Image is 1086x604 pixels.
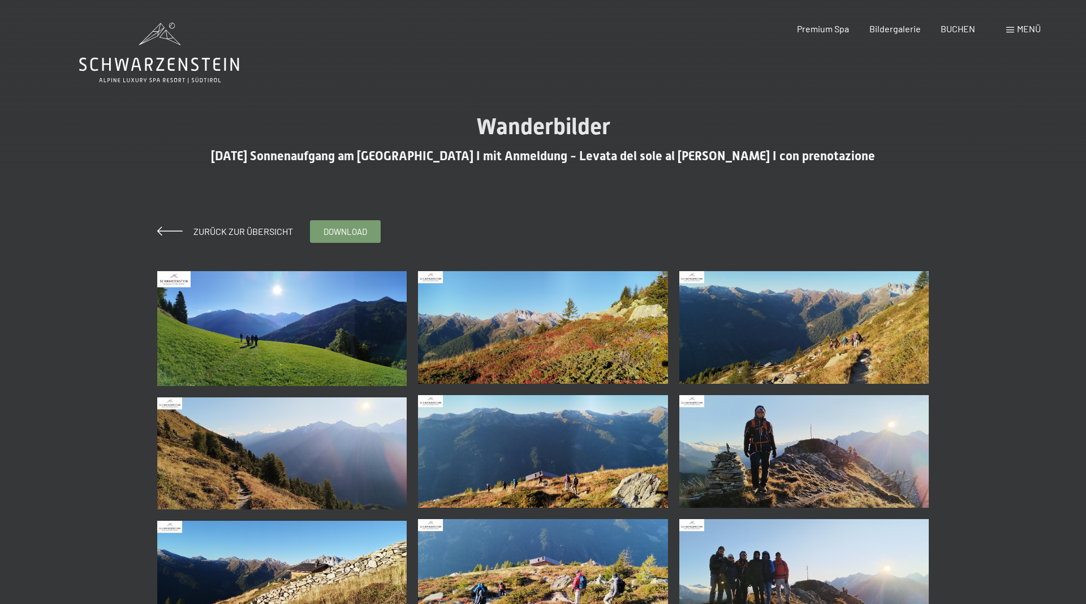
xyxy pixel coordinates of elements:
[154,265,410,391] a: 02-10-2025
[797,23,849,34] a: Premium Spa
[476,113,610,140] span: Wanderbilder
[157,397,407,510] img: 02-10-2025
[157,271,407,385] img: 02-10-2025
[211,149,875,163] span: [DATE] Sonnenaufgang am [GEOGRAPHIC_DATA] I mit Anmeldung - Levata del sole al [PERSON_NAME] I co...
[869,23,921,34] a: Bildergalerie
[1017,23,1041,34] span: Menü
[676,389,932,513] a: 02-10-2025
[679,395,929,508] img: 02-10-2025
[418,395,668,508] img: 02-10-2025
[415,389,671,513] a: 02-10-2025
[941,23,975,34] a: BUCHEN
[418,271,668,384] img: 02-10-2025
[324,226,367,238] span: download
[679,271,929,384] img: 02-10-2025
[154,392,410,516] a: 02-10-2025
[415,265,671,389] a: 02-10-2025
[184,226,293,237] span: Zurück zur Übersicht
[157,226,293,237] a: Zurück zur Übersicht
[311,221,380,242] a: download
[676,265,932,389] a: 02-10-2025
